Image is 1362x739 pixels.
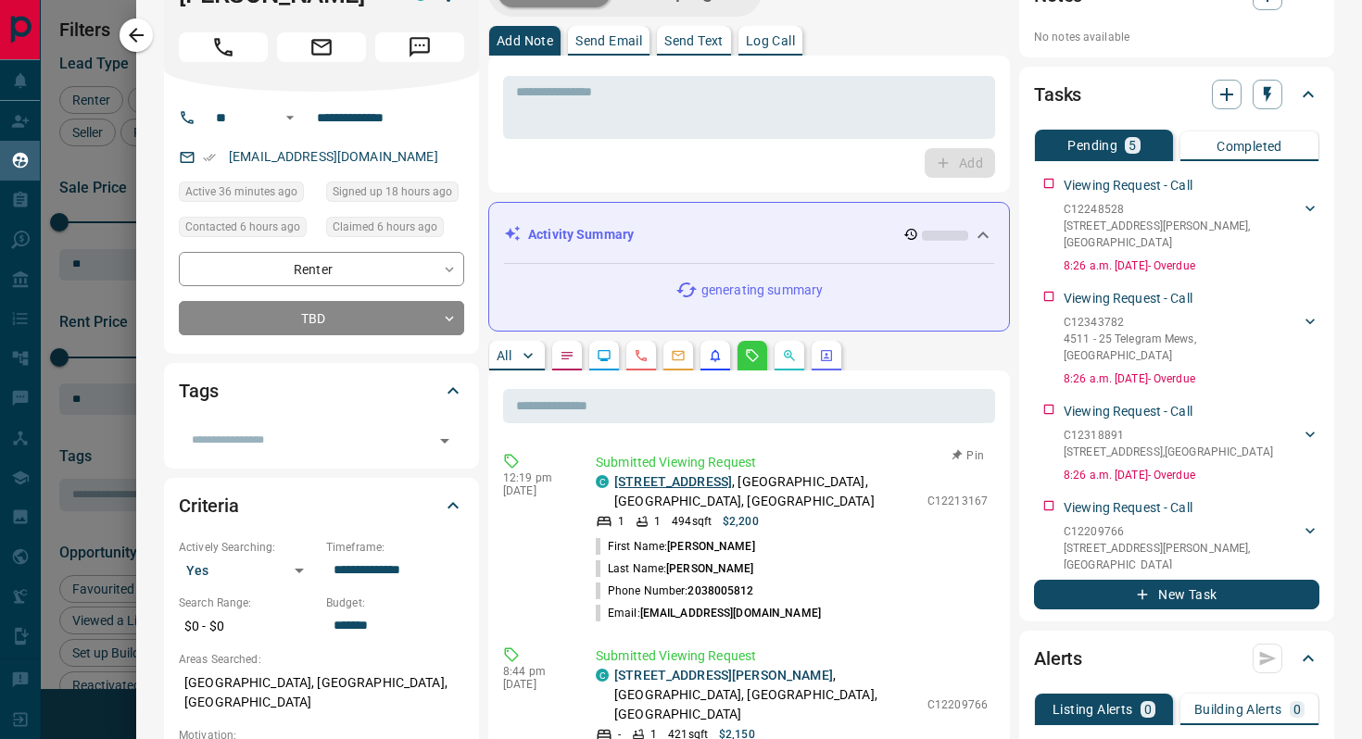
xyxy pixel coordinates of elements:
[375,32,464,62] span: Message
[1064,289,1192,308] p: Viewing Request - Call
[1064,257,1319,274] p: 8:26 a.m. [DATE] - Overdue
[497,34,553,47] p: Add Note
[596,582,754,599] p: Phone Number:
[927,696,988,713] p: C12209766
[503,484,568,497] p: [DATE]
[687,584,753,597] span: 2038005812
[701,281,823,300] p: generating summary
[326,217,464,243] div: Fri Aug 15 2025
[179,483,464,528] div: Criteria
[1053,703,1133,716] p: Listing Alerts
[179,491,239,520] h2: Criteria
[667,540,754,553] span: [PERSON_NAME]
[596,605,821,621] p: Email:
[503,471,568,484] p: 12:19 pm
[1034,644,1082,673] h2: Alerts
[1064,523,1301,540] p: C12209766
[333,218,437,236] span: Claimed 6 hours ago
[596,560,754,577] p: Last Name:
[179,182,317,207] div: Fri Aug 15 2025
[941,447,995,464] button: Pin
[1034,72,1319,117] div: Tasks
[504,218,994,252] div: Activity Summary
[179,556,317,585] div: Yes
[179,668,464,718] p: [GEOGRAPHIC_DATA], [GEOGRAPHIC_DATA], [GEOGRAPHIC_DATA]
[179,595,317,611] p: Search Range:
[333,182,452,201] span: Signed up 18 hours ago
[746,34,795,47] p: Log Call
[179,217,317,243] div: Fri Aug 15 2025
[1064,498,1192,518] p: Viewing Request - Call
[179,301,464,335] div: TBD
[179,32,268,62] span: Call
[229,149,438,164] a: [EMAIL_ADDRESS][DOMAIN_NAME]
[782,348,797,363] svg: Opportunities
[1144,703,1152,716] p: 0
[1064,444,1273,460] p: [STREET_ADDRESS] , [GEOGRAPHIC_DATA]
[326,595,464,611] p: Budget:
[575,34,642,47] p: Send Email
[614,472,918,511] p: , [GEOGRAPHIC_DATA], [GEOGRAPHIC_DATA], [GEOGRAPHIC_DATA]
[497,349,511,362] p: All
[1064,310,1319,368] div: C123437824511 - 25 Telegram Mews,[GEOGRAPHIC_DATA]
[1064,176,1192,195] p: Viewing Request - Call
[596,453,988,472] p: Submitted Viewing Request
[1064,201,1301,218] p: C12248528
[528,225,634,244] p: Activity Summary
[560,348,574,363] svg: Notes
[1064,402,1192,421] p: Viewing Request - Call
[326,182,464,207] div: Thu Aug 14 2025
[185,182,297,201] span: Active 36 minutes ago
[503,678,568,691] p: [DATE]
[614,666,918,724] p: , [GEOGRAPHIC_DATA], [GEOGRAPHIC_DATA], [GEOGRAPHIC_DATA]
[179,539,317,556] p: Actively Searching:
[1293,703,1301,716] p: 0
[672,513,712,530] p: 494 sqft
[596,646,988,666] p: Submitted Viewing Request
[1034,29,1319,45] p: No notes available
[819,348,834,363] svg: Agent Actions
[1064,520,1319,577] div: C12209766[STREET_ADDRESS][PERSON_NAME],[GEOGRAPHIC_DATA]
[1064,370,1319,387] p: 8:26 a.m. [DATE] - Overdue
[179,252,464,286] div: Renter
[1064,423,1319,464] div: C12318891[STREET_ADDRESS],[GEOGRAPHIC_DATA]
[640,607,821,620] span: [EMAIL_ADDRESS][DOMAIN_NAME]
[671,348,686,363] svg: Emails
[1034,580,1319,609] button: New Task
[179,611,317,642] p: $0 - $0
[1067,139,1117,152] p: Pending
[664,34,724,47] p: Send Text
[179,651,464,668] p: Areas Searched:
[1064,218,1301,251] p: [STREET_ADDRESS][PERSON_NAME] , [GEOGRAPHIC_DATA]
[503,665,568,678] p: 8:44 pm
[596,475,609,488] div: condos.ca
[1064,314,1301,331] p: C12343782
[745,348,760,363] svg: Requests
[618,513,624,530] p: 1
[654,513,661,530] p: 1
[277,32,366,62] span: Email
[179,376,218,406] h2: Tags
[203,151,216,164] svg: Email Verified
[1129,139,1136,152] p: 5
[1064,540,1301,573] p: [STREET_ADDRESS][PERSON_NAME] , [GEOGRAPHIC_DATA]
[279,106,301,129] button: Open
[1064,197,1319,255] div: C12248528[STREET_ADDRESS][PERSON_NAME],[GEOGRAPHIC_DATA]
[708,348,723,363] svg: Listing Alerts
[1217,140,1282,153] p: Completed
[723,513,759,530] p: $2,200
[179,369,464,413] div: Tags
[927,493,988,509] p: C12213167
[596,669,609,682] div: condos.ca
[614,474,732,489] a: [STREET_ADDRESS]
[326,539,464,556] p: Timeframe:
[596,538,755,555] p: First Name:
[1064,331,1301,364] p: 4511 - 25 Telegram Mews , [GEOGRAPHIC_DATA]
[666,562,753,575] span: [PERSON_NAME]
[1034,80,1081,109] h2: Tasks
[614,668,833,683] a: [STREET_ADDRESS][PERSON_NAME]
[1064,467,1319,483] p: 8:26 a.m. [DATE] - Overdue
[1034,636,1319,681] div: Alerts
[597,348,612,363] svg: Lead Browsing Activity
[634,348,649,363] svg: Calls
